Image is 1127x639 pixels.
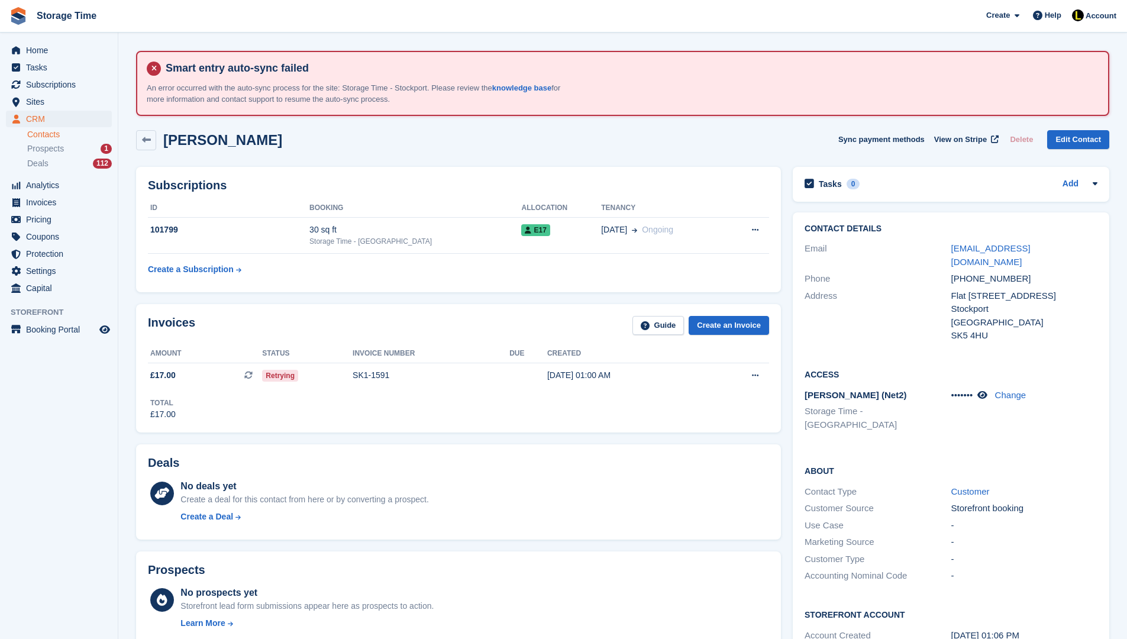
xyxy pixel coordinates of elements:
[805,242,951,269] div: Email
[180,617,225,630] div: Learn More
[6,59,112,76] a: menu
[1045,9,1061,21] span: Help
[309,236,521,247] div: Storage Time - [GEOGRAPHIC_DATA]
[805,608,1097,620] h2: Storefront Account
[262,344,353,363] th: Status
[27,158,49,169] span: Deals
[547,369,707,382] div: [DATE] 01:00 AM
[309,224,521,236] div: 30 sq ft
[150,369,176,382] span: £17.00
[6,177,112,193] a: menu
[148,199,309,218] th: ID
[26,194,97,211] span: Invoices
[27,143,64,154] span: Prospects
[180,511,428,523] a: Create a Deal
[995,390,1026,400] a: Change
[353,369,509,382] div: SK1-1591
[492,83,551,92] a: knowledge base
[11,306,118,318] span: Storefront
[1005,130,1038,150] button: Delete
[805,390,907,400] span: [PERSON_NAME] (Net2)
[951,486,990,496] a: Customer
[101,144,112,154] div: 1
[805,368,1097,380] h2: Access
[521,224,550,236] span: E17
[951,553,1097,566] div: -
[951,569,1097,583] div: -
[951,272,1097,286] div: [PHONE_NUMBER]
[951,289,1097,303] div: Flat [STREET_ADDRESS]
[148,563,205,577] h2: Prospects
[147,82,561,105] p: An error occurred with the auto-sync process for the site: Storage Time - Stockport. Please revie...
[642,225,673,234] span: Ongoing
[929,130,1001,150] a: View on Stripe
[632,316,684,335] a: Guide
[353,344,509,363] th: Invoice number
[180,600,434,612] div: Storefront lead form submissions appear here as prospects to action.
[1047,130,1109,150] a: Edit Contact
[805,553,951,566] div: Customer Type
[148,179,769,192] h2: Subscriptions
[150,408,176,421] div: £17.00
[93,159,112,169] div: 112
[26,263,97,279] span: Settings
[26,76,97,93] span: Subscriptions
[6,76,112,93] a: menu
[805,569,951,583] div: Accounting Nominal Code
[150,398,176,408] div: Total
[161,62,1099,75] h4: Smart entry auto-sync failed
[951,535,1097,549] div: -
[26,111,97,127] span: CRM
[32,6,101,25] a: Storage Time
[1072,9,1084,21] img: Laaibah Sarwar
[148,344,262,363] th: Amount
[951,302,1097,316] div: Stockport
[6,280,112,296] a: menu
[148,316,195,335] h2: Invoices
[1086,10,1116,22] span: Account
[838,130,925,150] button: Sync payment methods
[26,228,97,245] span: Coupons
[26,211,97,228] span: Pricing
[26,59,97,76] span: Tasks
[805,272,951,286] div: Phone
[6,321,112,338] a: menu
[6,263,112,279] a: menu
[805,502,951,515] div: Customer Source
[1063,177,1078,191] a: Add
[27,143,112,155] a: Prospects 1
[951,502,1097,515] div: Storefront booking
[98,322,112,337] a: Preview store
[180,479,428,493] div: No deals yet
[805,405,951,431] li: Storage Time - [GEOGRAPHIC_DATA]
[951,519,1097,532] div: -
[26,42,97,59] span: Home
[27,129,112,140] a: Contacts
[26,280,97,296] span: Capital
[6,228,112,245] a: menu
[180,511,233,523] div: Create a Deal
[148,259,241,280] a: Create a Subscription
[6,111,112,127] a: menu
[148,456,179,470] h2: Deals
[951,329,1097,343] div: SK5 4HU
[951,243,1031,267] a: [EMAIL_ADDRESS][DOMAIN_NAME]
[847,179,860,189] div: 0
[986,9,1010,21] span: Create
[547,344,707,363] th: Created
[601,224,627,236] span: [DATE]
[26,177,97,193] span: Analytics
[9,7,27,25] img: stora-icon-8386f47178a22dfd0bd8f6a31ec36ba5ce8667c1dd55bd0f319d3a0aa187defe.svg
[163,132,282,148] h2: [PERSON_NAME]
[805,519,951,532] div: Use Case
[6,93,112,110] a: menu
[601,199,726,218] th: Tenancy
[805,289,951,343] div: Address
[951,390,973,400] span: •••••••
[805,224,1097,234] h2: Contact Details
[509,344,547,363] th: Due
[6,194,112,211] a: menu
[521,199,601,218] th: Allocation
[6,42,112,59] a: menu
[934,134,987,146] span: View on Stripe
